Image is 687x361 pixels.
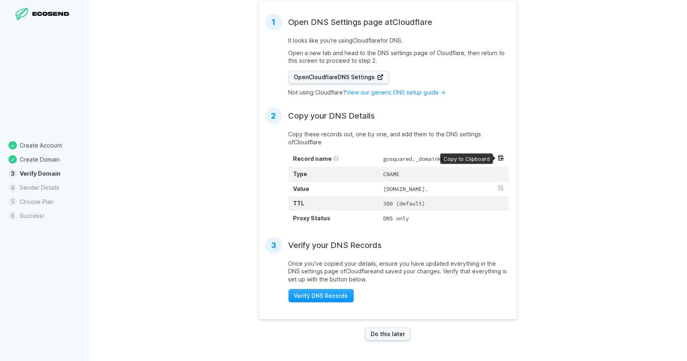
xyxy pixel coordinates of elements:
[289,71,389,84] a: OpenCloudflareDNS Settings
[289,49,509,65] p: Open a new tab and head to the DNS settings page of Cloudflare , then return to this screen to pr...
[379,152,508,167] td: gosquared._domainkey
[289,260,509,283] p: Once you've copied your details, ensure you have updated everything in the DNS settings page of C...
[289,182,379,196] th: Value
[289,167,379,181] th: Type
[289,152,379,167] th: Record name
[289,37,509,45] p: It looks like you're using Cloudflare for DNS.
[379,182,508,196] td: [DOMAIN_NAME].
[289,130,509,146] p: Copy these records out, one by one, and add them to the DNS settings of Cloudflare
[289,196,379,211] th: TTL
[294,292,348,300] span: Verify DNS Records
[379,167,508,181] td: CNAME
[365,328,411,341] a: Do this later
[289,211,379,225] th: Proxy Status
[289,88,509,96] p: Not using Cloudflare?
[289,111,375,121] h2: Copy your DNS Details
[289,289,354,302] button: Verify DNS Records
[379,196,508,211] td: 300 (default)
[289,240,382,250] h2: Verify your DNS Records
[347,89,446,96] a: View our generic DNS setup guide →
[289,17,433,27] h2: Open DNS Settings page at Cloudflare
[379,211,508,225] td: DNS only
[294,73,384,81] span: Open Cloudflare DNS Settings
